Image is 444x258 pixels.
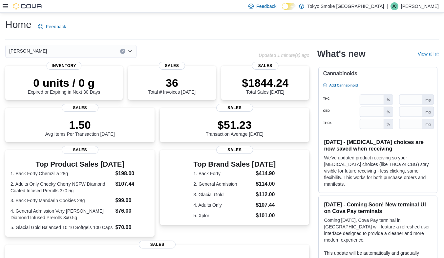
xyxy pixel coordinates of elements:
h3: Top Brand Sales [DATE] [193,160,276,168]
dd: $101.00 [256,212,276,220]
span: JC [392,2,397,10]
dt: 2. Adults Only Cheeky Cherry NSFW Diamond Coated Infused Prerolls 3x0.5g [11,181,113,194]
h3: [DATE] - [MEDICAL_DATA] choices are now saved when receiving [324,139,432,152]
span: Inventory [46,62,81,70]
input: Dark Mode [282,3,296,10]
dd: $198.00 [115,170,149,177]
a: Feedback [35,20,69,33]
dd: $99.00 [115,197,149,204]
span: Sales [139,241,176,248]
h2: What's new [317,49,365,59]
dd: $70.00 [115,223,149,231]
dt: 1. Back Forty [193,170,253,177]
p: Coming [DATE], Cova Pay terminal in [GEOGRAPHIC_DATA] will feature a refreshed user interface des... [324,217,432,243]
dt: 4. General Admission Very [PERSON_NAME] Diamond Infused Prerolls 3x0.5g [11,208,113,221]
p: $51.23 [206,118,264,131]
dd: $112.00 [256,191,276,199]
button: Clear input [120,49,125,54]
dd: $76.00 [115,207,149,215]
span: Sales [216,146,253,154]
dd: $107.44 [115,180,149,188]
span: Feedback [256,3,276,10]
h3: [DATE] - Coming Soon! New terminal UI on Cova Pay terminals [324,201,432,214]
span: [PERSON_NAME] [9,47,47,55]
dt: 5. Xplor [193,212,253,219]
div: Total # Invoices [DATE] [148,76,196,95]
dt: 4. Adults Only [193,202,253,208]
p: Updated 1 minute(s) ago [259,53,309,58]
svg: External link [435,53,439,57]
span: Sales [159,62,185,70]
div: Transaction Average [DATE] [206,118,264,137]
dd: $114.00 [256,180,276,188]
p: [PERSON_NAME] [401,2,439,10]
dd: $107.44 [256,201,276,209]
span: Sales [62,146,98,154]
dt: 1. Back Forty Chemzilla 28g [11,170,113,177]
dd: $414.90 [256,170,276,177]
div: Total Sales [DATE] [242,76,288,95]
p: $1844.24 [242,76,288,89]
span: Sales [62,104,98,112]
span: Feedback [46,23,66,30]
span: Sales [216,104,253,112]
h1: Home [5,18,32,31]
button: Open list of options [127,49,133,54]
dt: 3. Back Forty Mandarin Cookies 28g [11,197,113,204]
p: Tokyo Smoke [GEOGRAPHIC_DATA] [307,2,384,10]
img: Cova [13,3,43,10]
p: We've updated product receiving so your [MEDICAL_DATA] choices (like THCa or CBG) stay visible fo... [324,154,432,187]
h3: Top Product Sales [DATE] [11,160,149,168]
p: | [387,2,388,10]
p: 0 units / 0 g [28,76,100,89]
dt: 2. General Admission [193,181,253,187]
a: View allExternal link [418,51,439,57]
dt: 3. Glacial Gold [193,191,253,198]
p: 36 [148,76,196,89]
div: Avg Items Per Transaction [DATE] [45,118,115,137]
dt: 5. Glacial Gold Balanced 10:10 Softgels 100 Caps [11,224,113,231]
span: Sales [252,62,278,70]
p: 1.50 [45,118,115,131]
div: Julia Cote [391,2,398,10]
div: Expired or Expiring in Next 30 Days [28,76,100,95]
